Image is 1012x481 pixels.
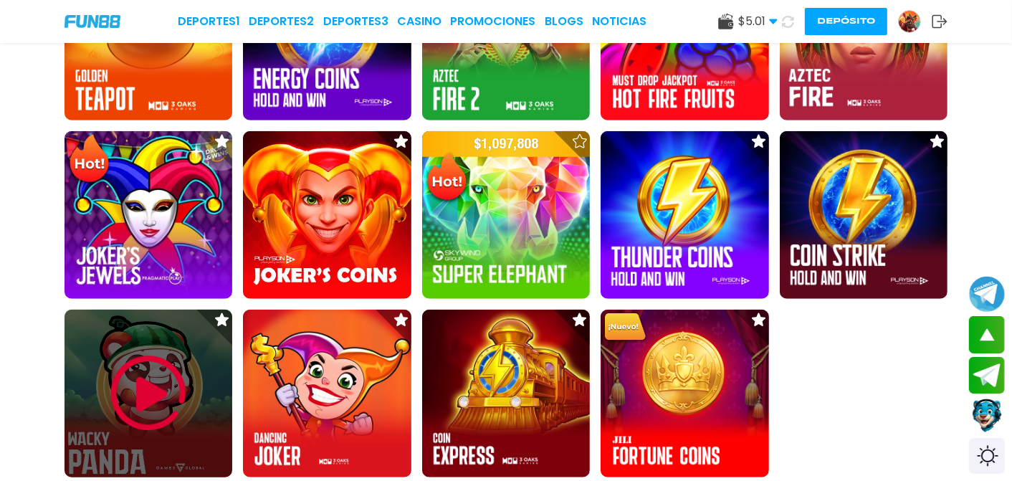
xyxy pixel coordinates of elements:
[65,15,120,27] img: Company Logo
[397,13,441,30] a: CASINO
[422,131,590,299] img: Super Elephant
[249,13,314,30] a: Deportes2
[243,131,411,299] img: Joker's Coins: Hold and Win
[780,131,947,299] img: Coin Strike: Hold and Win
[969,275,1005,313] button: Join telegram channel
[899,11,920,32] img: Avatar
[969,438,1005,474] div: Switch theme
[969,397,1005,434] button: Contact customer service
[422,131,590,157] p: $ 1,097,808
[969,316,1005,353] button: scroll up
[601,131,768,299] img: Thunder Coins: Hold and Win
[323,13,388,30] a: Deportes3
[898,10,932,33] a: Avatar
[424,151,470,206] img: Hot
[805,8,887,35] button: Depósito
[592,13,646,30] a: NOTICIAS
[178,13,240,30] a: Deportes1
[738,13,778,30] span: $ 5.01
[450,13,535,30] a: Promociones
[545,13,583,30] a: BLOGS
[602,311,649,344] img: New
[243,310,411,477] img: Dancing Joker
[601,310,768,477] img: Fortune Coins
[422,310,590,477] img: Coin Express
[105,351,191,437] img: Play Game
[66,133,113,189] img: Hot
[65,131,232,299] img: Joker's Jewels
[969,357,1005,394] button: Join telegram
